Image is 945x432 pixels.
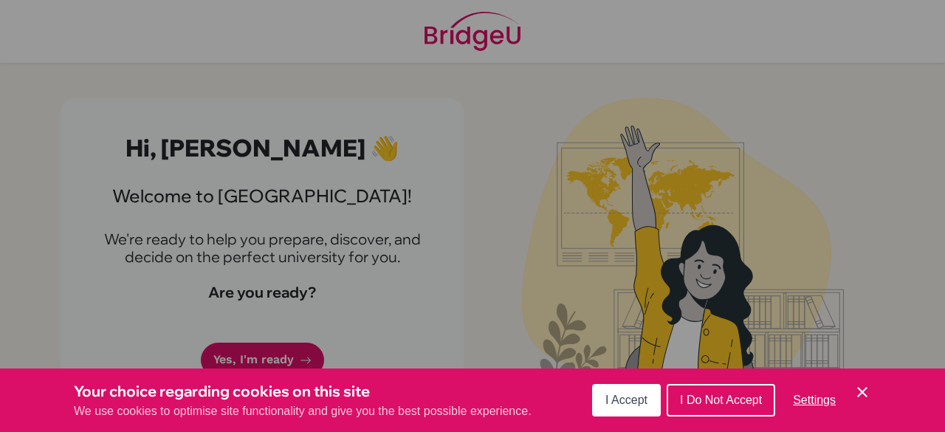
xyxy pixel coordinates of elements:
h3: Your choice regarding cookies on this site [74,380,532,402]
span: I Accept [605,394,647,406]
button: I Do Not Accept [667,384,775,416]
p: We use cookies to optimise site functionality and give you the best possible experience. [74,402,532,420]
span: Settings [793,394,836,406]
button: I Accept [592,384,661,416]
button: Settings [781,385,848,415]
span: I Do Not Accept [680,394,762,406]
button: Save and close [853,383,871,401]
